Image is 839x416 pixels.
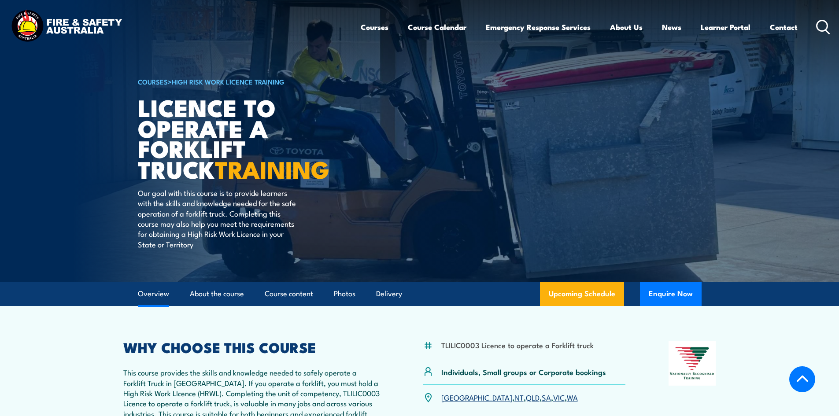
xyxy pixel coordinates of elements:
a: Emergency Response Services [486,15,591,39]
img: Nationally Recognised Training logo. [669,341,716,386]
a: News [662,15,681,39]
a: WA [567,392,578,402]
a: About Us [610,15,643,39]
a: About the course [190,282,244,306]
button: Enquire Now [640,282,702,306]
a: Course Calendar [408,15,466,39]
li: TLILIC0003 Licence to operate a Forklift truck [441,340,594,350]
a: Delivery [376,282,402,306]
a: NT [514,392,524,402]
h6: > [138,76,355,87]
a: Courses [361,15,388,39]
a: Course content [265,282,313,306]
a: QLD [526,392,540,402]
a: Overview [138,282,169,306]
a: High Risk Work Licence Training [172,77,285,86]
a: Learner Portal [701,15,750,39]
a: Photos [334,282,355,306]
strong: TRAINING [215,150,329,187]
a: [GEOGRAPHIC_DATA] [441,392,512,402]
h2: WHY CHOOSE THIS COURSE [123,341,381,353]
a: Upcoming Schedule [540,282,624,306]
p: Our goal with this course is to provide learners with the skills and knowledge needed for the saf... [138,188,299,249]
p: Individuals, Small groups or Corporate bookings [441,367,606,377]
p: , , , , , [441,392,578,402]
a: COURSES [138,77,168,86]
a: Contact [770,15,798,39]
a: VIC [553,392,565,402]
h1: Licence to operate a forklift truck [138,97,355,179]
a: SA [542,392,551,402]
